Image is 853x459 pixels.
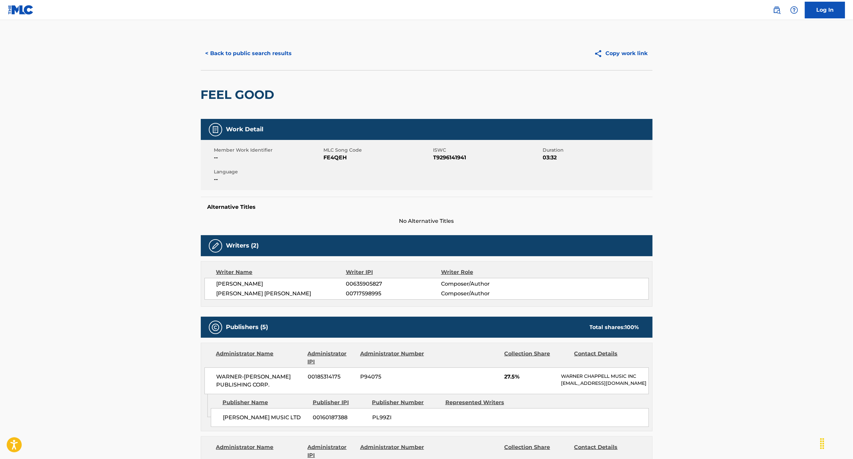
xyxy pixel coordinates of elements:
[561,380,648,387] p: [EMAIL_ADDRESS][DOMAIN_NAME]
[773,6,781,14] img: search
[207,204,646,210] h5: Alternative Titles
[313,414,367,422] span: 00160187388
[324,154,432,162] span: FE4QEH
[313,399,367,407] div: Publisher IPI
[216,268,346,276] div: Writer Name
[590,323,639,331] div: Total shares:
[217,280,346,288] span: [PERSON_NAME]
[770,3,784,17] a: Public Search
[8,5,34,15] img: MLC Logo
[217,373,303,389] span: WARNER-[PERSON_NAME] PUBLISHING CORP.
[790,6,798,14] img: help
[214,147,322,154] span: Member Work Identifier
[308,350,355,366] div: Administrator IPI
[504,350,569,366] div: Collection Share
[226,323,268,331] h5: Publishers (5)
[820,427,853,459] iframe: Chat Widget
[201,217,653,225] span: No Alternative Titles
[561,373,648,380] p: WARNER CHAPPELL MUSIC INC
[217,290,346,298] span: [PERSON_NAME] [PERSON_NAME]
[226,242,259,250] h5: Writers (2)
[433,154,541,162] span: T9296141941
[360,373,425,381] span: P94075
[589,45,653,62] button: Copy work link
[543,147,651,154] span: Duration
[346,280,441,288] span: 00635905827
[223,414,308,422] span: [PERSON_NAME] MUSIC LTD
[504,373,556,381] span: 27.5%
[788,3,801,17] div: Help
[594,49,606,58] img: Copy work link
[211,242,220,250] img: Writers
[201,45,297,62] button: < Back to public search results
[543,154,651,162] span: 03:32
[324,147,432,154] span: MLC Song Code
[817,434,828,454] div: Drag
[625,324,639,330] span: 100 %
[214,175,322,183] span: --
[211,323,220,331] img: Publishers
[441,290,528,298] span: Composer/Author
[211,126,220,134] img: Work Detail
[214,168,322,175] span: Language
[805,2,845,18] a: Log In
[433,147,541,154] span: ISWC
[346,290,441,298] span: 00717598995
[214,154,322,162] span: --
[216,350,303,366] div: Administrator Name
[346,268,441,276] div: Writer IPI
[223,399,308,407] div: Publisher Name
[360,350,425,366] div: Administrator Number
[308,373,355,381] span: 00185314175
[441,280,528,288] span: Composer/Author
[226,126,264,133] h5: Work Detail
[201,87,278,102] h2: FEEL GOOD
[441,268,528,276] div: Writer Role
[372,399,440,407] div: Publisher Number
[372,414,440,422] span: PL99ZI
[574,350,639,366] div: Contact Details
[445,399,514,407] div: Represented Writers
